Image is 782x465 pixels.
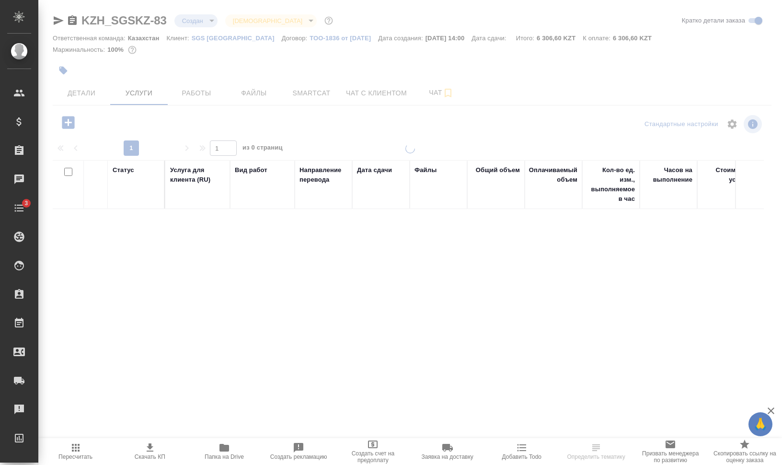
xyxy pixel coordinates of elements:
[299,165,347,185] div: Направление перевода
[170,165,225,185] div: Услуга для клиента (RU)
[113,165,134,175] div: Статус
[414,165,437,175] div: Файлы
[752,414,769,434] span: 🙏
[19,198,34,208] span: 3
[702,165,750,185] div: Стоимость услуги
[235,165,267,175] div: Вид работ
[644,165,692,185] div: Часов на выполнение
[2,196,36,220] a: 3
[587,165,635,204] div: Кол-во ед. изм., выполняемое в час
[748,412,772,436] button: 🙏
[357,165,392,175] div: Дата сдачи
[476,165,520,175] div: Общий объем
[529,165,577,185] div: Оплачиваемый объем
